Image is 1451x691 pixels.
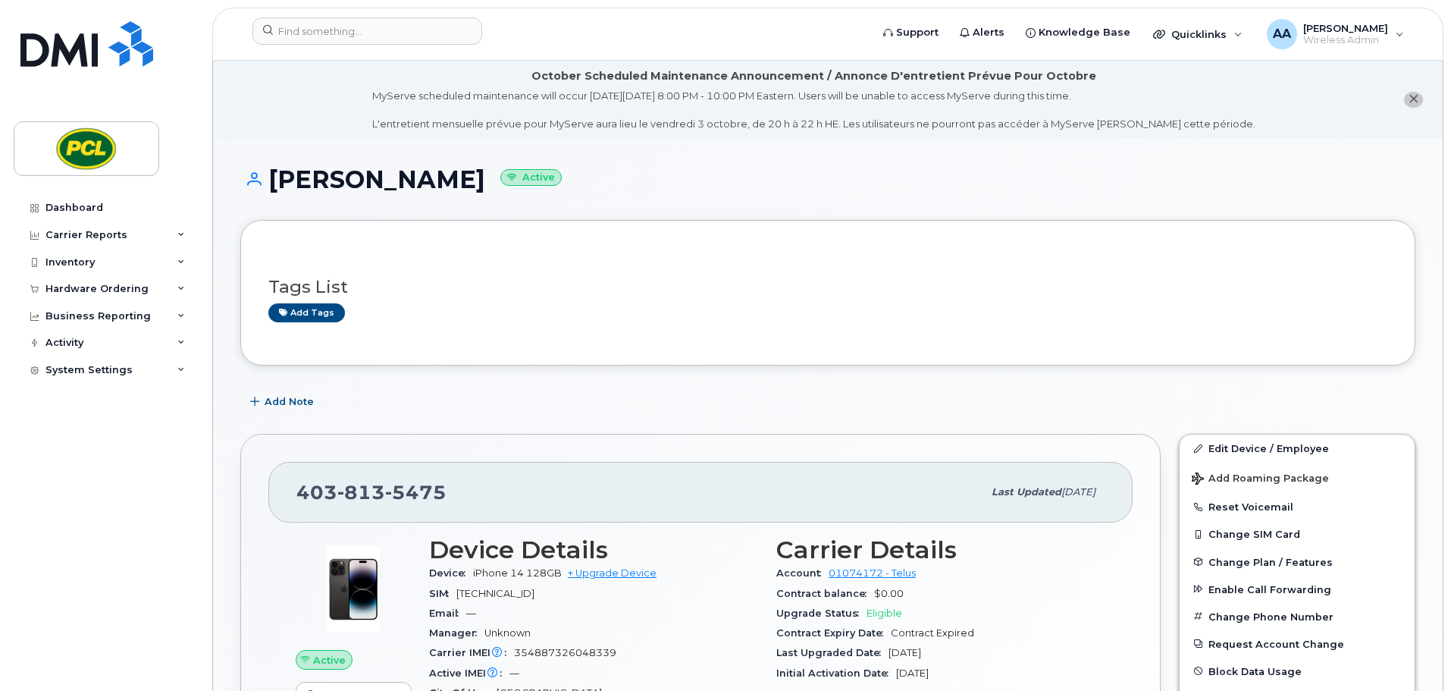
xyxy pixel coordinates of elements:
button: Add Roaming Package [1180,462,1415,493]
button: Request Account Change [1180,630,1415,658]
span: Eligible [867,608,902,619]
span: 403 [296,481,447,504]
span: Initial Activation Date [776,667,896,679]
h3: Tags List [268,278,1387,297]
h1: [PERSON_NAME] [240,166,1415,193]
span: $0.00 [874,588,904,599]
a: Edit Device / Employee [1180,435,1415,462]
span: Change Plan / Features [1208,556,1333,567]
small: Active [500,169,562,187]
a: 01074172 - Telus [829,567,916,579]
span: Active [313,653,346,667]
span: Add Roaming Package [1192,473,1329,487]
span: iPhone 14 128GB [473,567,562,579]
button: Enable Call Forwarding [1180,576,1415,603]
span: Upgrade Status [776,608,867,619]
span: Carrier IMEI [429,647,514,658]
img: image20231002-4137094-12l9yso.jpeg [308,544,399,635]
button: Change Plan / Features [1180,548,1415,576]
span: 813 [337,481,385,504]
span: [TECHNICAL_ID] [456,588,534,599]
span: Active IMEI [429,667,509,679]
h3: Carrier Details [776,536,1105,564]
a: + Upgrade Device [568,567,657,579]
span: Add Note [265,394,314,409]
span: Last updated [992,486,1061,498]
span: Email [429,608,466,619]
a: Add tags [268,303,345,322]
div: October Scheduled Maintenance Announcement / Annonce D'entretient Prévue Pour Octobre [531,68,1096,84]
span: Account [776,567,829,579]
button: close notification [1404,92,1423,108]
span: Enable Call Forwarding [1208,583,1331,595]
span: [DATE] [888,647,921,658]
span: Last Upgraded Date [776,647,888,658]
span: 5475 [385,481,447,504]
button: Add Note [240,388,327,416]
div: MyServe scheduled maintenance will occur [DATE][DATE] 8:00 PM - 10:00 PM Eastern. Users will be u... [372,89,1255,131]
span: Contract balance [776,588,874,599]
span: 354887326048339 [514,647,616,658]
span: Unknown [484,627,531,639]
button: Reset Voicemail [1180,493,1415,520]
span: [DATE] [896,667,929,679]
span: SIM [429,588,456,599]
button: Change SIM Card [1180,520,1415,548]
button: Block Data Usage [1180,658,1415,685]
h3: Device Details [429,536,758,564]
span: — [466,608,476,619]
span: Device [429,567,473,579]
button: Change Phone Number [1180,603,1415,630]
span: — [509,667,519,679]
span: Contract Expired [891,627,974,639]
span: [DATE] [1061,486,1095,498]
span: Contract Expiry Date [776,627,891,639]
span: Manager [429,627,484,639]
